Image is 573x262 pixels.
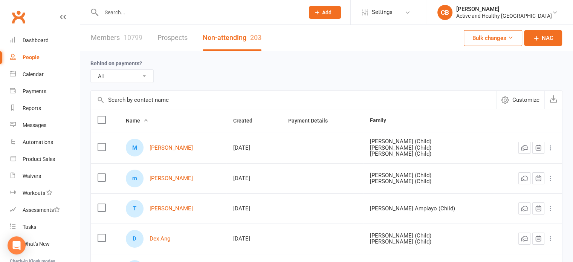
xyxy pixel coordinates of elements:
span: Created [233,118,261,124]
div: [PERSON_NAME] (Child) [370,178,488,185]
a: Workouts [10,185,79,202]
a: Reports [10,100,79,117]
div: [PERSON_NAME] (Child) [370,145,488,151]
div: [DATE] [233,145,274,151]
div: Open Intercom Messenger [8,236,26,254]
div: Waivers [23,173,41,179]
div: Assessments [23,207,60,213]
a: Automations [10,134,79,151]
div: Dashboard [23,37,49,43]
div: Product Sales [23,156,55,162]
a: People [10,49,79,66]
input: Search by contact name [91,91,496,109]
div: M [126,139,144,156]
a: Waivers [10,168,79,185]
div: [PERSON_NAME] (Child) [370,239,488,245]
button: Created [233,116,261,125]
button: Name [126,116,148,125]
input: Search... [99,7,299,18]
div: [PERSON_NAME] (Child) [370,151,488,157]
div: 203 [250,34,261,41]
a: Tasks [10,219,79,236]
a: Dex Ang [150,236,170,242]
div: Automations [23,139,53,145]
label: Behind on payments? [90,60,142,66]
button: Customize [496,91,544,109]
div: [PERSON_NAME] Amplayo (Child) [370,205,488,212]
div: Workouts [23,190,45,196]
button: Payment Details [288,116,336,125]
a: Assessments [10,202,79,219]
div: m [126,170,144,187]
div: CB [437,5,452,20]
div: 10799 [124,34,142,41]
a: Payments [10,83,79,100]
th: Family [363,109,495,132]
a: Dashboard [10,32,79,49]
span: Name [126,118,148,124]
div: Payments [23,88,46,94]
div: Reports [23,105,41,111]
div: Tasks [23,224,36,230]
div: Messages [23,122,46,128]
a: Non-attending203 [203,25,261,51]
div: [PERSON_NAME] (Child) [370,138,488,145]
div: [DATE] [233,236,274,242]
span: Settings [372,4,393,21]
a: Product Sales [10,151,79,168]
div: D [126,230,144,248]
span: NAC [542,34,553,43]
a: [PERSON_NAME] [150,175,193,182]
a: Clubworx [9,8,28,26]
a: NAC [524,30,562,46]
div: What's New [23,241,50,247]
div: [PERSON_NAME] (Child) [370,172,488,179]
a: What's New [10,236,79,253]
a: Messages [10,117,79,134]
span: Customize [512,95,539,104]
span: Payment Details [288,118,336,124]
a: Calendar [10,66,79,83]
button: Bulk changes [464,30,522,46]
div: [PERSON_NAME] [456,6,552,12]
div: Calendar [23,71,44,77]
div: [DATE] [233,205,274,212]
a: Members10799 [91,25,142,51]
button: Add [309,6,341,19]
div: [DATE] [233,175,274,182]
div: T [126,200,144,218]
div: [PERSON_NAME] (Child) [370,233,488,239]
div: Active and Healthy [GEOGRAPHIC_DATA] [456,12,552,19]
span: Add [322,9,332,15]
a: Prospects [157,25,188,51]
a: [PERSON_NAME] [150,205,193,212]
a: [PERSON_NAME] [150,145,193,151]
div: People [23,54,40,60]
